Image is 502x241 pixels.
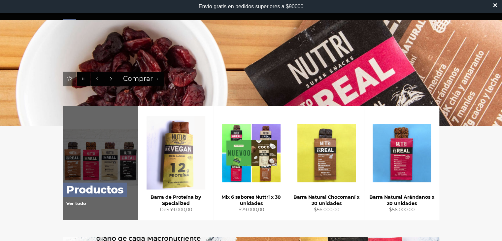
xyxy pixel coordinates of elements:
[293,194,360,207] div: Barra Natural Chocomaní x 20 unidades
[314,207,339,213] span: $56.000,00
[373,124,431,182] img: Barra Natural Arándanos x 20 unidades
[63,72,76,86] div: Diapositiva actual 1
[218,194,284,207] div: Mix 6 sabores Nuttri x 30 unidades
[118,72,164,86] a: Comprar
[289,106,364,220] a: Barra Natural Chocomaní x 20 unidades Barra Natural Chocomaní x 20 unidades $56.000,00
[166,207,192,213] span: $49.000,00
[63,106,138,220] a: Productos Ver todo
[138,106,214,220] a: Barra de Proteína by Specialized Barra de Proteína by Specialized De$49.000,00
[104,72,118,86] button: Siguiente diapositiva
[63,183,127,197] p: Productos
[364,106,439,220] a: Barra Natural Arándanos x 20 unidades Barra Natural Arándanos x 20 unidades $56.000,00
[67,76,72,82] span: 1/2
[147,116,205,190] img: Barra de Proteína by Specialized
[368,194,435,207] div: Barra Natural Arándanos x 20 unidades
[153,75,159,83] span: →
[214,106,289,220] a: Mix 6 sabores Nuttri x 30 unidades Mix 6 sabores Nuttri x 30 unidades $79.000,00
[222,124,281,182] img: Mix 6 sabores Nuttri x 30 unidades
[239,207,264,213] span: $79.000,00
[142,207,209,213] div: De
[90,72,104,86] button: Anterior diapositiva
[389,207,415,213] span: $56.000,00
[142,194,209,207] div: Barra de Proteína by Specialized
[199,4,304,10] div: Envío gratis en pedidos superiores a $90000
[77,72,90,86] button: Pausar la presentación
[66,201,127,207] p: Ver todo
[297,124,356,182] img: Barra Natural Chocomaní x 20 unidades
